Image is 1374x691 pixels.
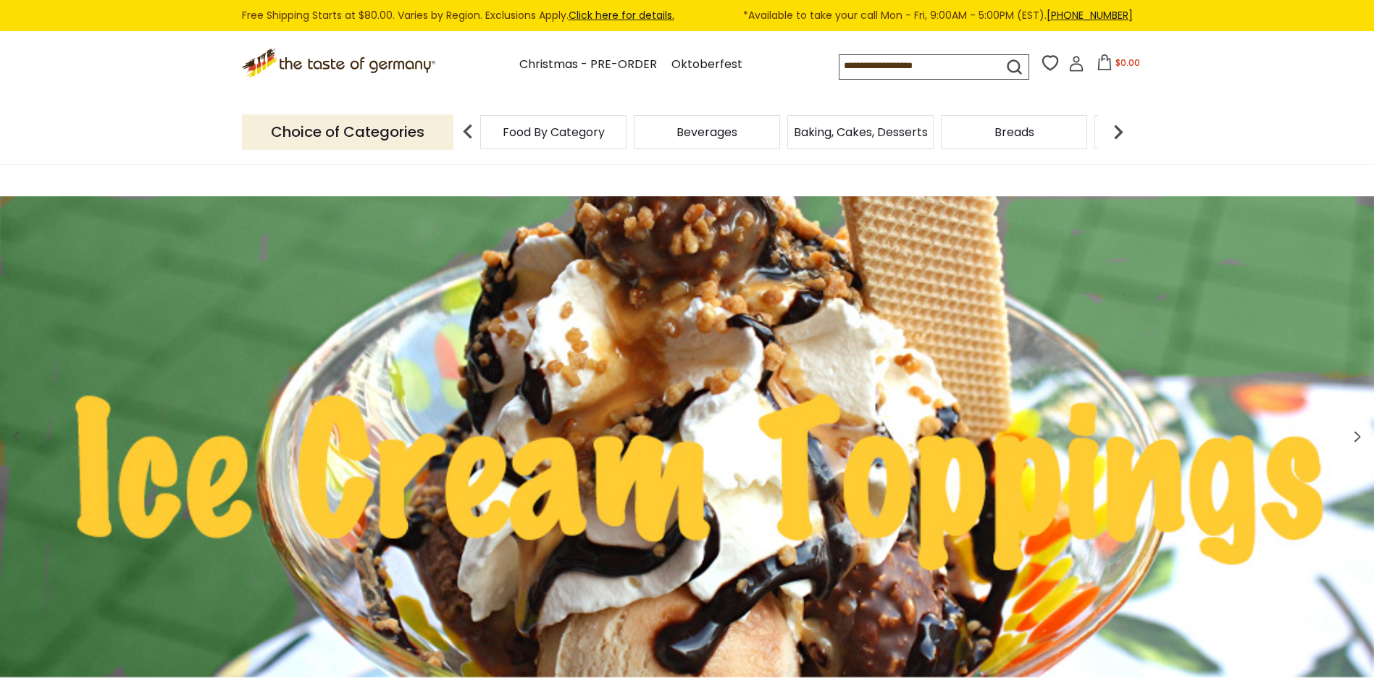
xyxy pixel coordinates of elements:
button: $0.00 [1087,54,1149,76]
img: next arrow [1104,117,1133,146]
p: Choice of Categories [242,114,453,150]
a: Beverages [676,127,737,138]
a: Oktoberfest [671,55,742,75]
img: previous arrow [453,117,482,146]
a: Breads [994,127,1034,138]
span: *Available to take your call Mon - Fri, 9:00AM - 5:00PM (EST). [743,7,1133,24]
a: Food By Category [503,127,605,138]
a: [PHONE_NUMBER] [1047,8,1133,22]
span: $0.00 [1115,56,1140,69]
a: Baking, Cakes, Desserts [794,127,928,138]
a: Christmas - PRE-ORDER [519,55,657,75]
a: Click here for details. [569,8,674,22]
div: Free Shipping Starts at $80.00. Varies by Region. Exclusions Apply. [242,7,1133,24]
